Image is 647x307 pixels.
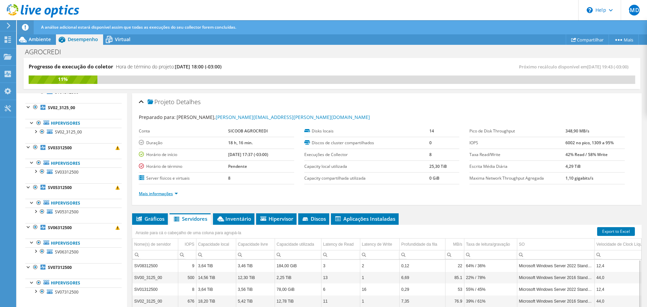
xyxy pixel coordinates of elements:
[360,250,399,259] td: Column Latency de Write, Filter cell
[196,260,236,272] td: Column Capacidade local, Value 3,64 TiB
[178,283,196,295] td: Column IOPS, Value 8
[321,295,360,307] td: Column Latency de Read, Value 11
[321,250,360,259] td: Column Latency de Read, Filter cell
[25,208,122,216] a: SV05312500
[360,295,399,307] td: Column Latency de Write, Value 1
[517,239,594,250] td: SO Column
[453,240,462,248] div: MB/s
[48,145,72,151] b: SV03312500
[178,250,196,259] td: Column IOPS, Filter cell
[565,140,614,146] b: 6002 no pico, 1309 a 95%
[173,215,207,222] span: Servidores
[323,240,354,248] div: Latency de Read
[469,175,565,182] label: Maxima Network Throughput Agregada
[25,128,122,136] a: SV02_3125_00
[132,250,178,259] td: Column Nome(s) de servidor, Filter cell
[25,167,122,176] a: SV03312500
[360,239,399,250] td: Latency de Write Column
[277,240,314,248] div: Capacidade utilizada
[275,260,321,272] td: Column Capacidade utilizada, Value 184,00 GiB
[517,272,594,283] td: Column SO, Value Microsoft Windows Server 2016 Standard
[445,260,464,272] td: Column MB/s, Value 22
[134,228,243,238] div: Arraste para cá o cabeçalho de uma coluna para agrupá-la
[304,151,430,158] label: Execuções de Collector
[464,283,517,295] td: Column Taxa de leitura/gravação, Value 55% / 45%
[236,250,275,259] td: Column Capacidade livre, Filter cell
[132,272,178,283] td: Column Nome(s) de servidor, Value SV00_3125_00
[275,250,321,259] td: Column Capacidade utilizada, Filter cell
[25,199,122,208] a: Hipervisores
[132,295,178,307] td: Column Nome(s) de servidor, Value SV02_3125_00
[429,175,439,181] b: 0 GiB
[399,250,445,259] td: Column Profundidade da fila, Filter cell
[236,260,275,272] td: Column Capacidade livre, Value 3,46 TiB
[22,48,71,56] h1: AGROCREDI
[445,272,464,283] td: Column MB/s, Value 85.1
[139,114,176,120] label: Preparado para:
[259,215,293,222] span: Hipervisor
[148,99,175,105] span: Projeto
[228,152,268,157] b: [DATE] 17:37 (-03:00)
[360,260,399,272] td: Column Latency de Write, Value 2
[196,283,236,295] td: Column Capacidade local, Value 3,64 TiB
[196,295,236,307] td: Column Capacidade local, Value 18,20 TiB
[25,159,122,167] a: Hipervisores
[132,283,178,295] td: Column Nome(s) de servidor, Value SV01312500
[132,260,178,272] td: Column Nome(s) de servidor, Value SV08312500
[304,163,430,170] label: Capacity local utilizada
[25,223,122,232] a: SV06312500
[304,175,430,182] label: Capacity compartilhada utilizada
[236,295,275,307] td: Column Capacidade livre, Value 5,42 TiB
[321,260,360,272] td: Column Latency de Read, Value 3
[399,260,445,272] td: Column Profundidade da fila, Value 0,12
[429,152,432,157] b: 8
[445,239,464,250] td: MB/s Column
[132,239,178,250] td: Nome(s) de servidor Column
[55,249,79,255] span: SV06312500
[25,279,122,287] a: Hipervisores
[228,163,247,169] b: Pendente
[566,34,609,45] a: Compartilhar
[597,227,635,236] a: Export to Excel
[321,239,360,250] td: Latency de Read Column
[178,295,196,307] td: Column IOPS, Value 676
[445,295,464,307] td: Column MB/s, Value 76.9
[198,240,229,248] div: Capacidade local
[399,295,445,307] td: Column Profundidade da fila, Value 7,35
[236,239,275,250] td: Capacidade livre Column
[565,152,608,157] b: 42% Read / 58% Write
[469,128,565,134] label: Pico de Disk Throughput
[228,128,268,134] b: SICOOB AGROCREDI
[139,175,228,182] label: Server físicos e virtuais
[464,272,517,283] td: Column Taxa de leitura/gravação, Value 22% / 78%
[517,295,594,307] td: Column SO, Value Microsoft Windows Server 2016 Standard
[29,36,51,42] span: Ambiente
[216,215,251,222] span: Inventário
[360,283,399,295] td: Column Latency de Write, Value 16
[399,239,445,250] td: Profundidade da fila Column
[236,283,275,295] td: Column Capacidade livre, Value 3,56 TiB
[178,239,196,250] td: IOPS Column
[25,143,122,152] a: SV03312500
[178,260,196,272] td: Column IOPS, Value 9
[401,240,437,248] div: Profundidade da fila
[399,283,445,295] td: Column Profundidade da fila, Value 0,29
[469,140,565,146] label: IOPS
[196,239,236,250] td: Capacidade local Column
[304,140,430,146] label: Discos de cluster compartilhados
[116,63,221,70] h4: Hora de término do projeto:
[185,240,194,248] div: IOPS
[334,215,395,222] span: Aplicações Instaladas
[321,272,360,283] td: Column Latency de Read, Value 13
[41,24,236,30] span: A análise adicional estará disponível assim que todas as execuções do seu collector forem concluí...
[25,183,122,192] a: SV05312500
[55,169,79,175] span: SV03312500
[228,175,230,181] b: 8
[176,98,201,106] span: Detalhes
[517,260,594,272] td: Column SO, Value Microsoft Windows Server 2022 Standard
[360,272,399,283] td: Column Latency de Write, Value 1
[565,128,589,134] b: 348,90 MB/s
[429,163,447,169] b: 25,30 TiB
[236,272,275,283] td: Column Capacidade livre, Value 12,30 TiB
[519,240,525,248] div: SO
